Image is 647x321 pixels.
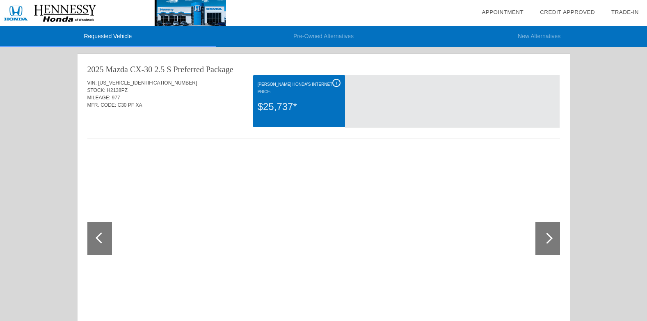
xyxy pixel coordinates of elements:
[87,114,560,127] div: Quoted on [DATE] 8:46:16 AM
[540,9,595,15] a: Credit Approved
[154,64,233,75] div: 2.5 S Preferred Package
[98,80,197,86] span: [US_VEHICLE_IDENTIFICATION_NUMBER]
[258,82,332,94] font: [PERSON_NAME] Honda's Internet Price:
[336,80,337,86] span: i
[258,96,341,117] div: $25,737*
[112,95,120,101] span: 977
[107,87,128,93] span: H2138PZ
[87,64,153,75] div: 2025 Mazda CX-30
[611,9,639,15] a: Trade-In
[87,87,105,93] span: STOCK:
[118,102,142,108] span: C30 PF XA
[87,80,97,86] span: VIN:
[87,95,111,101] span: MILEAGE:
[482,9,524,15] a: Appointment
[216,26,432,47] li: Pre-Owned Alternatives
[87,102,117,108] span: MFR. CODE:
[431,26,647,47] li: New Alternatives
